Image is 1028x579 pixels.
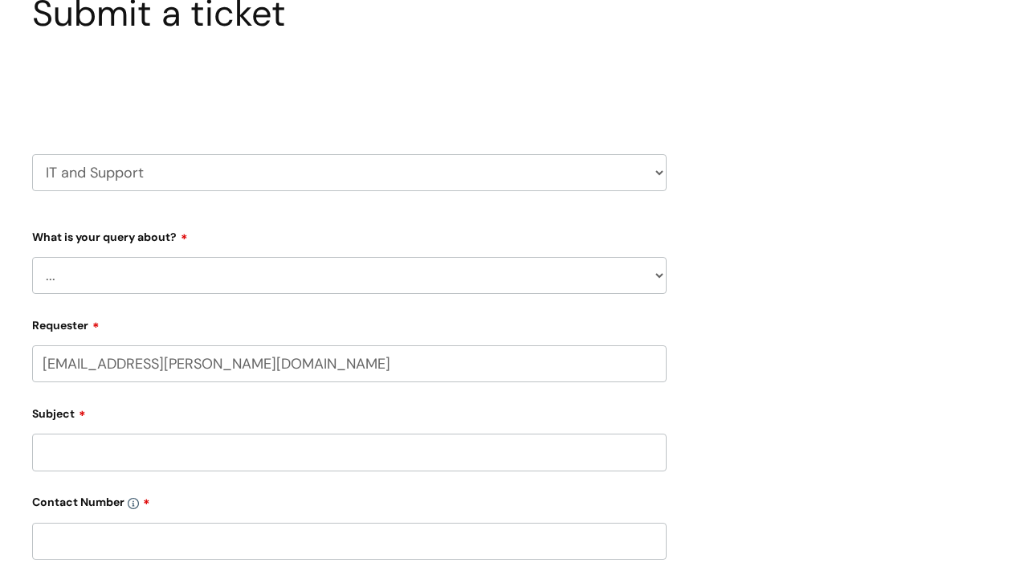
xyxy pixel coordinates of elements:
img: info-icon.svg [128,498,139,509]
label: What is your query about? [32,225,667,244]
input: Email [32,345,667,382]
label: Requester [32,313,667,332]
h2: Select issue type [32,72,667,102]
label: Subject [32,402,667,421]
label: Contact Number [32,490,667,509]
